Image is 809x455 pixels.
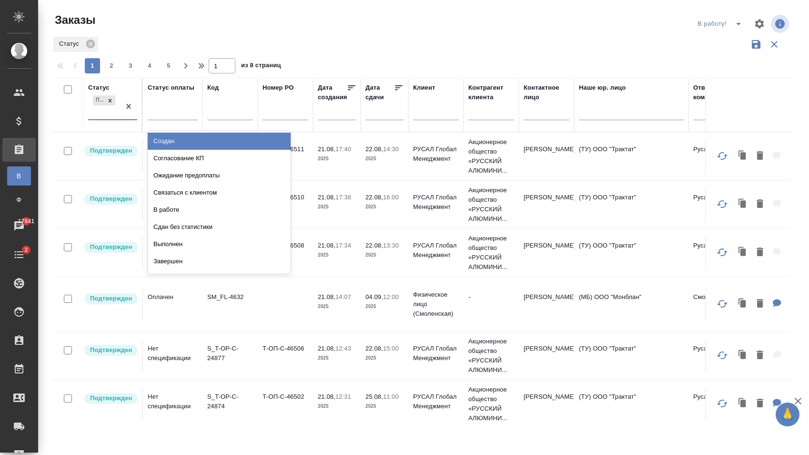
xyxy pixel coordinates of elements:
p: Подтвержден [90,242,132,252]
button: Обновить [711,292,734,315]
td: Нет спецификации [143,236,202,269]
td: [PERSON_NAME] [519,288,574,321]
p: 14:30 [383,145,399,153]
p: 21.08, [318,393,335,400]
div: Выполнен [148,236,291,253]
div: Статус оплаты [148,83,194,93]
div: В работе [148,201,291,218]
td: [PERSON_NAME] [519,140,574,173]
p: Физическое лицо (Смоленская) [413,290,459,319]
td: Нет спецификации [143,387,202,421]
p: Подтвержден [90,345,132,355]
div: split button [695,16,748,31]
p: РУСАЛ Глобал Менеджмент [413,193,459,212]
p: Акционерное общество «РУССКИЙ АЛЮМИНИ... [468,137,514,176]
td: Русал [688,140,744,173]
p: Подтвержден [90,294,132,303]
div: Дата сдачи [365,83,394,102]
div: Контактное лицо [524,83,569,102]
div: Клиент [413,83,435,93]
td: Русал [688,188,744,221]
div: Сдан без статистики [148,218,291,236]
p: 2025 [318,202,356,212]
p: 21.08, [318,242,335,249]
p: 21.08, [318,145,335,153]
span: 2 [104,61,119,71]
div: Номер PO [263,83,293,93]
td: (ТУ) ООО "Трактат" [574,387,688,421]
button: Клонировать [734,195,752,214]
td: Нет спецификации [143,188,202,221]
div: Выставляет КМ после уточнения всех необходимых деталей и получения согласия клиента на запуск. С ... [83,241,137,254]
p: S_T-OP-C-24877 [207,344,253,363]
button: Удалить [752,195,768,214]
span: Посмотреть информацию [771,15,791,33]
p: 22.08, [365,345,383,352]
span: Ф [12,195,26,205]
p: 2025 [318,154,356,164]
p: Подтвержден [90,194,132,204]
span: 5 [161,61,176,71]
button: Обновить [711,193,734,216]
p: 2025 [318,402,356,411]
button: 🙏 [776,403,799,426]
p: Акционерное общество «РУССКИЙ АЛЮМИНИ... [468,186,514,224]
p: S_T-OP-C-24874 [207,392,253,411]
div: Создан [148,133,291,150]
p: РУСАЛ Глобал Менеджмент [413,392,459,411]
p: Статус [59,39,82,49]
button: Клонировать [734,294,752,314]
button: 2 [104,58,119,73]
button: Клонировать [734,346,752,365]
p: - [468,292,514,302]
div: Статус [88,83,110,93]
div: Выставляет КМ после уточнения всех необходимых деталей и получения согласия клиента на запуск. С ... [83,193,137,206]
td: Т-ОП-С-46506 [258,339,313,372]
div: Выставляет КМ после уточнения всех необходимых деталей и получения согласия клиента на запуск. С ... [83,292,137,305]
span: Заказы [52,12,95,28]
p: 22.08, [365,194,383,201]
button: Обновить [711,344,734,367]
td: (ТУ) ООО "Трактат" [574,188,688,221]
p: 21.08, [318,293,335,300]
td: Смоленская [688,288,744,321]
div: Связаться с клиентом [148,184,291,201]
p: 2025 [318,353,356,363]
button: Обновить [711,241,734,264]
p: РУСАЛ Глобал Менеджмент [413,241,459,260]
button: 4 [142,58,157,73]
span: Настроить таблицу [748,12,771,35]
button: Удалить [752,346,768,365]
button: Удалить [752,243,768,262]
p: 2025 [318,302,356,311]
button: Сбросить фильтры [765,35,783,53]
div: Ответственная команда [693,83,740,102]
p: 2025 [365,154,404,164]
p: Подтвержден [90,393,132,403]
p: 2025 [365,250,404,260]
button: Клонировать [734,243,752,262]
td: [PERSON_NAME] [519,387,574,421]
div: Подтвержден [93,95,105,105]
td: Нет спецификации [143,140,202,173]
span: 2 [19,245,33,255]
td: [PERSON_NAME] [519,236,574,269]
td: (ТУ) ООО "Трактат" [574,339,688,372]
span: 17841 [12,217,40,226]
a: В [7,166,31,186]
button: 5 [161,58,176,73]
button: Сохранить фильтры [747,35,765,53]
td: [PERSON_NAME] [519,188,574,221]
p: 17:34 [335,242,351,249]
p: Акционерное общество «РУССКИЙ АЛЮМИНИ... [468,234,514,272]
p: 22.08, [365,145,383,153]
button: Обновить [711,392,734,415]
div: Подтвержден [92,94,116,106]
span: 3 [123,61,138,71]
span: 4 [142,61,157,71]
td: [PERSON_NAME] [519,339,574,372]
div: Отменен [148,270,291,287]
a: 2 [2,243,36,267]
p: 12:00 [383,293,399,300]
td: Русал [688,236,744,269]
